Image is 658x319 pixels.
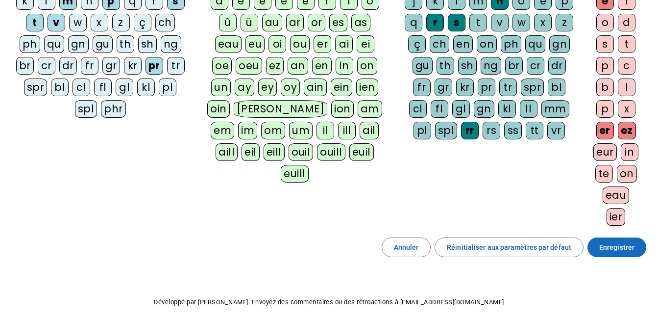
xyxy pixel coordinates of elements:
[499,79,517,96] div: tr
[549,35,570,53] div: gn
[331,100,354,118] div: ion
[431,100,448,118] div: fl
[261,122,285,139] div: om
[219,14,237,31] div: û
[317,143,345,161] div: ouill
[596,35,614,53] div: s
[349,143,374,161] div: euil
[603,186,630,204] div: eau
[452,100,470,118] div: gl
[596,122,614,139] div: er
[44,35,64,53] div: qu
[93,35,113,53] div: gu
[414,122,431,139] div: pl
[474,100,494,118] div: gn
[124,57,142,75] div: kr
[437,57,454,75] div: th
[504,122,522,139] div: ss
[448,14,465,31] div: s
[512,14,530,31] div: w
[394,241,419,253] span: Annuler
[91,14,108,31] div: x
[26,14,44,31] div: t
[245,35,265,53] div: eu
[216,143,238,161] div: aill
[258,79,277,96] div: ey
[409,100,427,118] div: cl
[413,57,433,75] div: gu
[20,35,40,53] div: ph
[329,14,347,31] div: es
[146,57,163,75] div: pr
[481,57,501,75] div: ng
[527,57,544,75] div: cr
[75,100,97,118] div: spl
[16,57,34,75] div: br
[357,35,374,53] div: ei
[167,57,185,75] div: tr
[336,57,353,75] div: in
[138,35,157,53] div: sh
[357,57,377,75] div: on
[541,100,569,118] div: mm
[101,100,126,118] div: phr
[461,122,479,139] div: rr
[69,14,87,31] div: w
[289,143,314,161] div: ouil
[264,143,285,161] div: eill
[268,35,286,53] div: oi
[435,79,452,96] div: gr
[314,35,331,53] div: er
[351,14,370,31] div: as
[618,79,635,96] div: l
[593,143,617,161] div: eur
[526,122,543,139] div: tt
[159,79,176,96] div: pl
[595,165,613,183] div: te
[288,57,308,75] div: an
[491,14,509,31] div: v
[599,241,634,253] span: Enregistrer
[617,165,637,183] div: on
[331,79,353,96] div: ein
[212,57,232,75] div: oe
[456,79,474,96] div: kr
[290,35,310,53] div: ou
[426,14,444,31] div: r
[211,122,234,139] div: em
[81,57,98,75] div: fr
[117,35,134,53] div: th
[547,122,565,139] div: vr
[483,122,500,139] div: rs
[453,35,473,53] div: en
[207,100,230,118] div: oin
[335,35,353,53] div: ai
[304,79,327,96] div: ain
[155,14,175,31] div: ch
[548,79,565,96] div: bl
[236,57,262,75] div: oeu
[241,14,258,31] div: ü
[534,14,552,31] div: x
[51,79,69,96] div: bl
[618,57,635,75] div: c
[618,100,635,118] div: x
[520,100,537,118] div: ll
[469,14,487,31] div: t
[134,14,151,31] div: ç
[308,14,325,31] div: or
[262,14,282,31] div: au
[238,122,257,139] div: im
[447,241,571,253] span: Réinitialiser aux paramètres par défaut
[235,79,254,96] div: ay
[338,122,356,139] div: ill
[266,57,284,75] div: ez
[161,35,181,53] div: ng
[596,100,614,118] div: p
[137,79,155,96] div: kl
[312,57,332,75] div: en
[618,122,636,139] div: ez
[618,14,635,31] div: d
[48,14,65,31] div: v
[358,100,382,118] div: am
